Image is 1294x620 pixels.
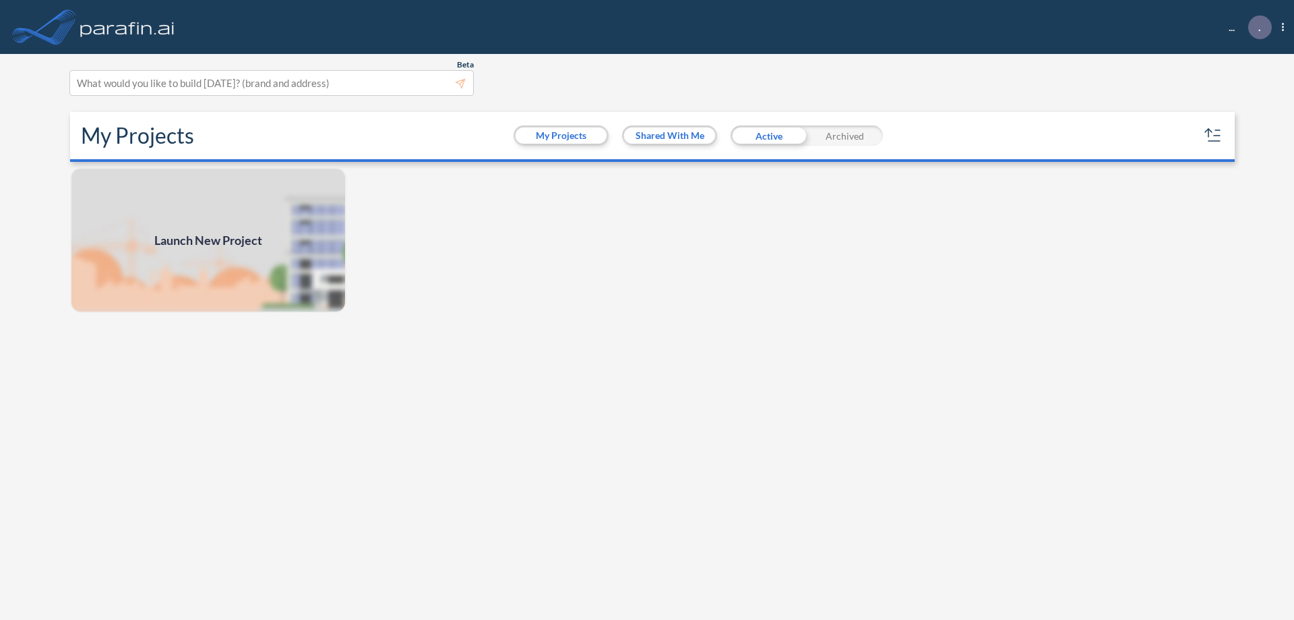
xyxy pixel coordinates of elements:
[1258,21,1261,33] p: .
[624,128,715,144] button: Shared With Me
[807,125,883,146] div: Archived
[1202,125,1224,146] button: sort
[70,167,346,313] a: Launch New Project
[70,167,346,313] img: add
[78,13,177,40] img: logo
[457,59,474,70] span: Beta
[731,125,807,146] div: Active
[516,128,607,144] button: My Projects
[81,123,194,148] h2: My Projects
[1208,16,1284,39] div: ...
[154,231,262,250] span: Launch New Project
